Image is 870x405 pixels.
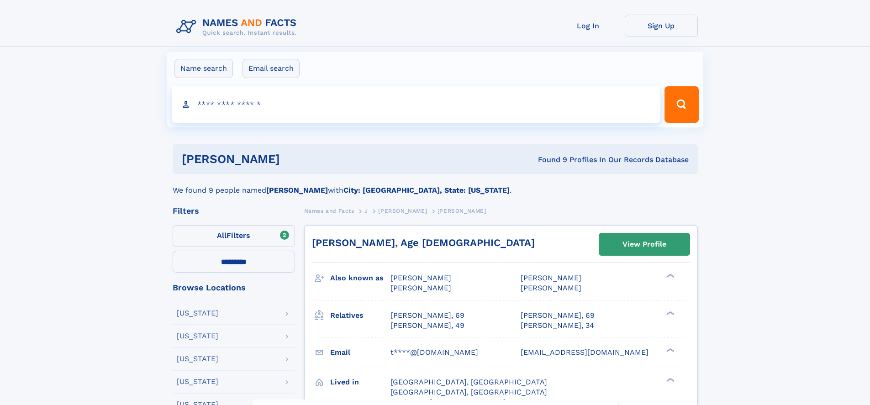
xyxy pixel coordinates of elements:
[390,321,464,331] a: [PERSON_NAME], 49
[343,186,510,195] b: City: [GEOGRAPHIC_DATA], State: [US_STATE]
[217,231,227,240] span: All
[390,378,547,386] span: [GEOGRAPHIC_DATA], [GEOGRAPHIC_DATA]
[625,15,698,37] a: Sign Up
[599,233,690,255] a: View Profile
[312,237,535,248] a: [PERSON_NAME], Age [DEMOGRAPHIC_DATA]
[521,310,595,321] a: [PERSON_NAME], 69
[664,86,698,123] button: Search Button
[390,274,451,282] span: [PERSON_NAME]
[173,15,304,39] img: Logo Names and Facts
[173,207,295,215] div: Filters
[521,284,581,292] span: [PERSON_NAME]
[364,205,368,216] a: J
[243,59,300,78] label: Email search
[173,225,295,247] label: Filters
[521,321,594,331] a: [PERSON_NAME], 34
[378,205,427,216] a: [PERSON_NAME]
[664,347,675,353] div: ❯
[266,186,328,195] b: [PERSON_NAME]
[173,174,698,196] div: We found 9 people named with .
[172,86,661,123] input: search input
[521,274,581,282] span: [PERSON_NAME]
[390,310,464,321] a: [PERSON_NAME], 69
[173,284,295,292] div: Browse Locations
[174,59,233,78] label: Name search
[438,208,486,214] span: [PERSON_NAME]
[664,273,675,279] div: ❯
[177,378,218,385] div: [US_STATE]
[330,270,390,286] h3: Also known as
[521,348,649,357] span: [EMAIL_ADDRESS][DOMAIN_NAME]
[177,310,218,317] div: [US_STATE]
[664,310,675,316] div: ❯
[364,208,368,214] span: J
[177,332,218,340] div: [US_STATE]
[177,355,218,363] div: [US_STATE]
[304,205,354,216] a: Names and Facts
[552,15,625,37] a: Log In
[182,153,409,165] h1: [PERSON_NAME]
[330,308,390,323] h3: Relatives
[622,234,666,255] div: View Profile
[409,155,689,165] div: Found 9 Profiles In Our Records Database
[390,284,451,292] span: [PERSON_NAME]
[390,388,547,396] span: [GEOGRAPHIC_DATA], [GEOGRAPHIC_DATA]
[330,345,390,360] h3: Email
[378,208,427,214] span: [PERSON_NAME]
[330,374,390,390] h3: Lived in
[664,377,675,383] div: ❯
